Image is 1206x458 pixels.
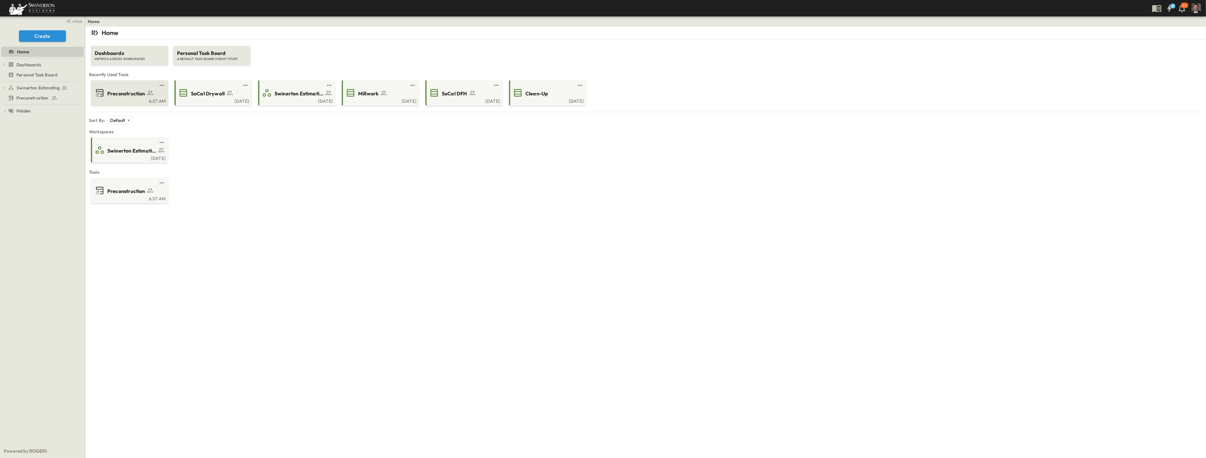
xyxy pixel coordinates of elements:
[8,83,82,92] a: Swinerton Estimating
[1182,3,1187,8] p: 30
[89,169,1202,175] span: Tools
[95,50,164,57] span: Dashboards
[107,147,156,154] span: Swinerton Estimating
[1,47,82,56] a: Home
[89,129,1202,135] span: Workspaces
[176,98,249,103] a: [DATE]
[1,93,84,103] div: Preconstructiontest
[525,90,548,97] span: Clean-Up
[92,155,166,160] a: [DATE]
[63,16,84,25] button: close
[92,196,166,201] a: 6:57 AM
[427,98,500,103] a: [DATE]
[73,18,82,24] span: close
[17,85,60,91] span: Swinerton Estimating
[90,39,169,65] a: DashboardsMETRICS ACROSS WORKSPACES
[259,98,333,103] a: [DATE]
[107,90,145,97] span: Preconstruction
[1,93,82,102] a: Preconstruction
[427,88,500,98] a: SoCal DFH
[95,57,164,61] span: METRICS ACROSS WORKSPACES
[177,50,247,57] span: Personal Task Board
[191,90,225,97] span: SoCal Drywall
[242,81,249,89] button: test
[275,90,323,97] span: Swinerton Estimating
[108,116,133,125] div: Default
[16,72,57,78] span: Personal Task Board
[442,90,467,97] span: SoCal DFH
[92,88,166,98] a: Preconstruction
[92,185,166,196] a: Preconstruction
[110,117,125,124] p: Default
[493,81,500,89] button: test
[259,88,333,98] a: Swinerton Estimating
[89,71,1202,78] span: Recently Used Tools
[88,18,104,25] nav: breadcrumbs
[89,117,105,124] p: Sort By:
[510,98,584,103] a: [DATE]
[16,62,41,68] span: Dashboards
[8,2,56,15] img: 6c363589ada0b36f064d841b69d3a419a338230e66bb0a533688fa5cc3e9e735.png
[92,145,166,155] a: Swinerton Estimating
[409,81,417,89] button: test
[158,139,166,146] button: test
[343,98,417,103] a: [DATE]
[1,70,84,80] div: Personal Task Boardtest
[343,88,417,98] a: Millwork
[1,70,82,79] a: Personal Task Board
[16,108,31,114] span: Hidden
[16,95,49,101] span: Preconstruction
[173,39,251,65] a: Personal Task BoardA DEFAULT TASK BOARD FOR MY STUFF
[17,49,29,55] span: Home
[176,88,249,98] a: SoCal Drywall
[1172,3,1174,9] h6: 6
[325,81,333,89] button: test
[576,81,584,89] button: test
[107,188,145,195] span: Preconstruction
[358,90,379,97] span: Millwork
[1191,3,1201,13] img: Profile Picture
[158,81,166,89] button: test
[177,57,247,61] span: A DEFAULT TASK BOARD FOR MY STUFF
[1,83,84,93] div: Swinerton Estimatingtest
[92,98,166,103] a: 6:57 AM
[158,179,166,187] button: test
[88,18,100,25] a: Home
[8,60,82,69] a: Dashboards
[510,88,584,98] a: Clean-Up
[1163,3,1176,14] button: 6
[102,28,119,37] p: Home
[19,30,66,42] button: Create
